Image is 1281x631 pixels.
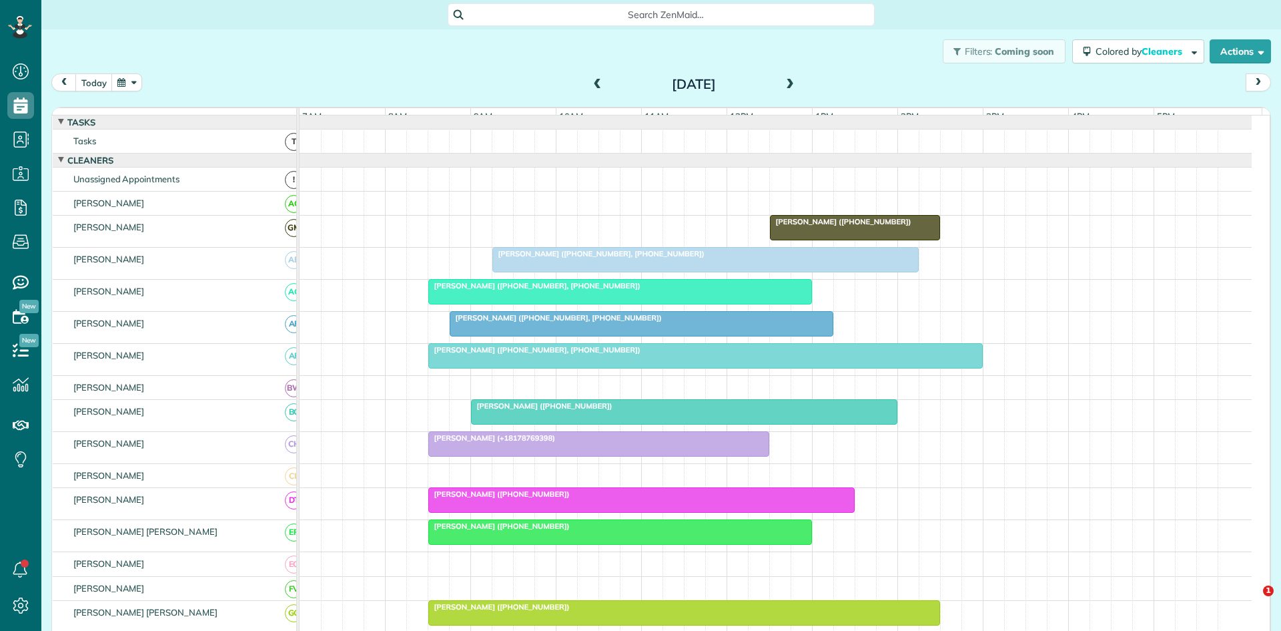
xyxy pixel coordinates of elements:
[449,313,663,323] span: [PERSON_NAME] ([PHONE_NUMBER], [PHONE_NUMBER])
[71,222,147,232] span: [PERSON_NAME]
[71,318,147,329] span: [PERSON_NAME]
[71,350,147,361] span: [PERSON_NAME]
[19,300,39,313] span: New
[285,580,303,598] span: FV
[71,607,220,618] span: [PERSON_NAME] [PERSON_NAME]
[285,219,303,237] span: GM
[1072,39,1204,63] button: Colored byCleaners
[428,602,570,612] span: [PERSON_NAME] ([PHONE_NUMBER])
[1069,111,1092,122] span: 4pm
[995,45,1055,57] span: Coming soon
[71,174,182,184] span: Unassigned Appointments
[71,286,147,296] span: [PERSON_NAME]
[285,133,303,151] span: T
[71,254,147,264] span: [PERSON_NAME]
[285,315,303,333] span: AF
[71,406,147,417] span: [PERSON_NAME]
[285,556,303,574] span: EG
[285,435,303,453] span: CH
[642,111,672,122] span: 11am
[71,583,147,594] span: [PERSON_NAME]
[1236,586,1268,618] iframe: Intercom live chat
[813,111,836,122] span: 1pm
[71,494,147,505] span: [PERSON_NAME]
[428,281,641,290] span: [PERSON_NAME] ([PHONE_NUMBER], [PHONE_NUMBER])
[898,111,921,122] span: 2pm
[471,111,496,122] span: 9am
[1263,586,1274,596] span: 1
[65,155,116,166] span: Cleaners
[769,217,912,226] span: [PERSON_NAME] ([PHONE_NUMBER])
[71,136,99,146] span: Tasks
[285,195,303,213] span: AC
[428,345,641,355] span: [PERSON_NAME] ([PHONE_NUMBER], [PHONE_NUMBER])
[71,558,147,569] span: [PERSON_NAME]
[285,171,303,189] span: !
[965,45,993,57] span: Filters:
[727,111,756,122] span: 12pm
[983,111,1007,122] span: 3pm
[285,523,303,542] span: EP
[65,117,98,128] span: Tasks
[75,73,113,91] button: today
[71,198,147,208] span: [PERSON_NAME]
[492,249,705,258] span: [PERSON_NAME] ([PHONE_NUMBER], [PHONE_NUMBER])
[285,379,303,397] span: BW
[1154,111,1178,122] span: 5pm
[285,403,303,421] span: BC
[428,489,570,499] span: [PERSON_NAME] ([PHONE_NUMBER])
[285,467,303,485] span: CL
[285,251,303,269] span: AB
[71,438,147,449] span: [PERSON_NAME]
[285,604,303,622] span: GG
[470,401,613,411] span: [PERSON_NAME] ([PHONE_NUMBER])
[1210,39,1271,63] button: Actions
[71,526,220,537] span: [PERSON_NAME] [PERSON_NAME]
[285,283,303,301] span: AC
[1096,45,1187,57] span: Colored by
[300,111,324,122] span: 7am
[19,334,39,347] span: New
[610,77,777,91] h2: [DATE]
[428,521,570,531] span: [PERSON_NAME] ([PHONE_NUMBER])
[71,382,147,393] span: [PERSON_NAME]
[285,491,303,509] span: DT
[556,111,586,122] span: 10am
[428,433,556,443] span: [PERSON_NAME] (+18178769398)
[71,470,147,481] span: [PERSON_NAME]
[386,111,410,122] span: 8am
[285,347,303,365] span: AF
[1142,45,1184,57] span: Cleaners
[51,73,77,91] button: prev
[1246,73,1271,91] button: next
